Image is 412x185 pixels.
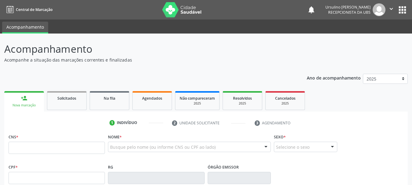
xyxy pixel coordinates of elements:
[21,95,27,101] div: person_add
[108,162,113,172] label: RG
[180,101,215,106] div: 2025
[397,5,408,15] button: apps
[275,96,296,101] span: Cancelados
[307,5,316,14] button: notifications
[180,96,215,101] span: Não compareceram
[4,57,287,63] p: Acompanhe a situação das marcações correntes e finalizadas
[110,144,216,150] span: Busque pelo nome (ou informe CNS ou CPF ao lado)
[208,162,239,172] label: Órgão emissor
[307,74,361,81] p: Ano de acompanhamento
[108,132,122,142] label: Nome
[276,144,310,150] span: Selecione o sexo
[57,96,76,101] span: Solicitados
[227,101,258,106] div: 2025
[2,22,48,34] a: Acompanhamento
[104,96,115,101] span: Na fila
[328,10,371,15] span: Recepcionista da UBS
[325,5,371,10] div: Ursulino [PERSON_NAME]
[385,3,397,16] button: 
[16,7,52,12] span: Central de Marcação
[9,132,18,142] label: CNS
[233,96,252,101] span: Resolvidos
[9,103,40,108] div: Nova marcação
[4,41,287,57] p: Acompanhamento
[373,3,385,16] img: img
[109,120,115,126] div: 1
[270,101,300,106] div: 2025
[4,5,52,15] a: Central de Marcação
[117,120,137,126] div: Indivíduo
[142,96,162,101] span: Agendados
[274,132,286,142] label: Sexo
[388,5,395,12] i: 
